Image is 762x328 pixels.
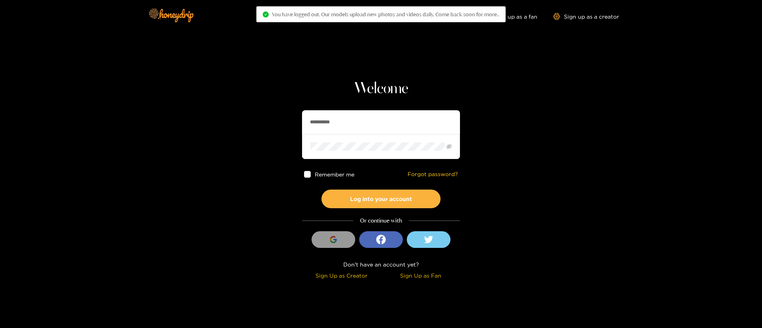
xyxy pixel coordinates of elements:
button: Log into your account [321,190,441,208]
a: Sign up as a creator [553,13,619,20]
div: Don't have an account yet? [302,260,460,269]
a: Sign up as a fan [483,13,537,20]
div: Or continue with [302,216,460,225]
h1: Welcome [302,79,460,98]
span: You have logged out. Our models upload new photos and videos daily. Come back soon for more.. [272,11,499,17]
div: Sign Up as Fan [383,271,458,280]
span: check-circle [263,12,269,17]
div: Sign Up as Creator [304,271,379,280]
span: Remember me [315,171,354,177]
span: eye-invisible [446,144,452,149]
a: Forgot password? [408,171,458,178]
